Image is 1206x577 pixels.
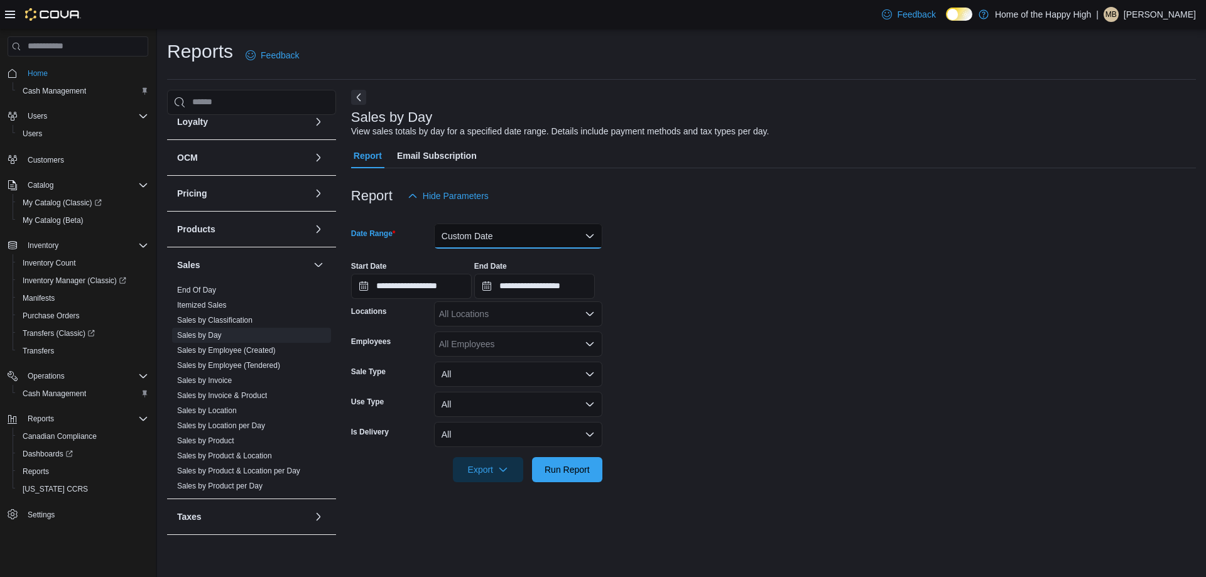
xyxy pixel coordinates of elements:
[28,155,64,165] span: Customers
[23,293,55,303] span: Manifests
[177,330,222,340] span: Sales by Day
[177,482,263,490] a: Sales by Product per Day
[177,481,263,491] span: Sales by Product per Day
[351,229,396,239] label: Date Range
[877,2,940,27] a: Feedback
[311,150,326,165] button: OCM
[177,286,216,294] a: End Of Day
[177,406,237,415] a: Sales by Location
[28,111,47,121] span: Users
[23,328,95,338] span: Transfers (Classic)
[18,84,91,99] a: Cash Management
[18,482,148,497] span: Washington CCRS
[13,125,153,143] button: Users
[8,59,148,556] nav: Complex example
[1105,7,1117,22] span: MB
[18,386,91,401] a: Cash Management
[351,306,387,316] label: Locations
[311,222,326,237] button: Products
[18,126,148,141] span: Users
[13,82,153,100] button: Cash Management
[434,224,602,249] button: Custom Date
[403,183,494,208] button: Hide Parameters
[18,213,148,228] span: My Catalog (Beta)
[177,361,280,370] a: Sales by Employee (Tendered)
[23,276,126,286] span: Inventory Manager (Classic)
[351,427,389,437] label: Is Delivery
[585,309,595,319] button: Open list of options
[946,8,972,21] input: Dark Mode
[18,308,85,323] a: Purchase Orders
[460,457,516,482] span: Export
[177,346,276,355] a: Sales by Employee (Created)
[354,143,382,168] span: Report
[177,300,227,310] span: Itemized Sales
[177,285,216,295] span: End Of Day
[18,326,100,341] a: Transfers (Classic)
[177,315,253,325] span: Sales by Classification
[23,109,148,124] span: Users
[177,259,308,271] button: Sales
[18,429,148,444] span: Canadian Compliance
[23,389,86,399] span: Cash Management
[177,421,265,430] a: Sales by Location per Day
[1104,7,1119,22] div: Matthaeus Baalam
[23,346,54,356] span: Transfers
[177,116,308,128] button: Loyalty
[13,272,153,289] a: Inventory Manager (Classic)
[18,195,107,210] a: My Catalog (Classic)
[177,316,253,325] a: Sales by Classification
[23,507,148,522] span: Settings
[177,259,200,271] h3: Sales
[23,178,58,193] button: Catalog
[351,110,433,125] h3: Sales by Day
[23,431,97,441] span: Canadian Compliance
[18,464,54,479] a: Reports
[351,367,386,377] label: Sale Type
[532,457,602,482] button: Run Report
[177,391,267,401] span: Sales by Invoice & Product
[177,436,234,445] a: Sales by Product
[23,258,76,268] span: Inventory Count
[18,464,148,479] span: Reports
[241,43,304,68] a: Feedback
[351,261,387,271] label: Start Date
[351,274,472,299] input: Press the down key to open a popover containing a calendar.
[3,367,153,385] button: Operations
[23,238,148,253] span: Inventory
[23,411,148,426] span: Reports
[18,195,148,210] span: My Catalog (Classic)
[18,446,78,461] a: Dashboards
[3,64,153,82] button: Home
[18,213,89,228] a: My Catalog (Beta)
[23,129,42,139] span: Users
[351,188,393,203] h3: Report
[18,256,148,271] span: Inventory Count
[23,238,63,253] button: Inventory
[585,339,595,349] button: Open list of options
[3,150,153,168] button: Customers
[23,369,70,384] button: Operations
[177,223,308,235] button: Products
[18,343,59,359] a: Transfers
[28,68,48,78] span: Home
[177,187,207,200] h3: Pricing
[18,482,93,497] a: [US_STATE] CCRS
[18,326,148,341] span: Transfers (Classic)
[177,406,237,416] span: Sales by Location
[3,505,153,524] button: Settings
[23,484,88,494] span: [US_STATE] CCRS
[13,445,153,463] a: Dashboards
[18,343,148,359] span: Transfers
[13,194,153,212] a: My Catalog (Classic)
[18,126,47,141] a: Users
[177,451,272,460] a: Sales by Product & Location
[18,256,81,271] a: Inventory Count
[13,385,153,402] button: Cash Management
[23,311,80,321] span: Purchase Orders
[177,451,272,461] span: Sales by Product & Location
[18,273,131,288] a: Inventory Manager (Classic)
[23,466,49,477] span: Reports
[3,176,153,194] button: Catalog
